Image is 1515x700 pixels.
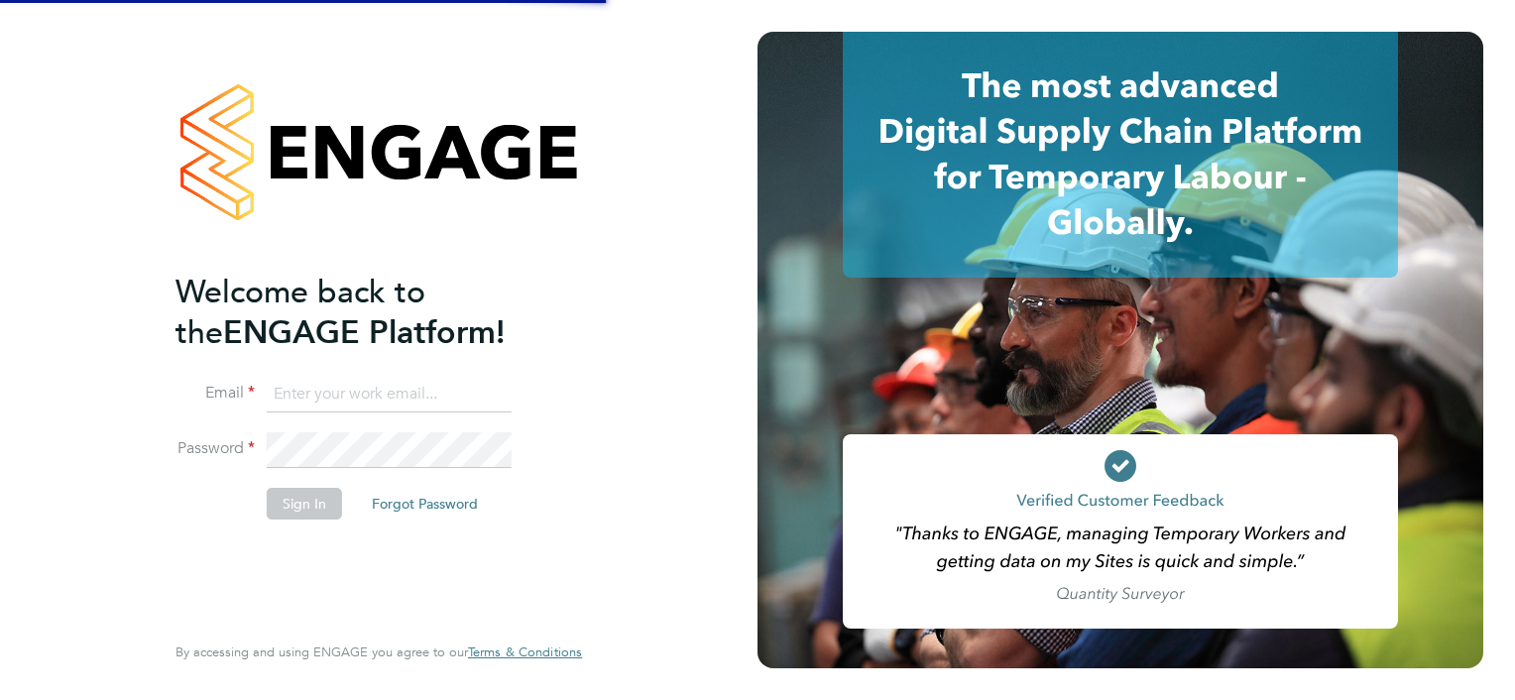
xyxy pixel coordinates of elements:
[267,377,512,412] input: Enter your work email...
[175,438,255,459] label: Password
[468,643,582,660] span: Terms & Conditions
[175,273,425,352] span: Welcome back to the
[175,643,582,660] span: By accessing and using ENGAGE you agree to our
[356,488,494,520] button: Forgot Password
[175,272,562,353] h2: ENGAGE Platform!
[175,383,255,404] label: Email
[468,644,582,660] a: Terms & Conditions
[267,488,342,520] button: Sign In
